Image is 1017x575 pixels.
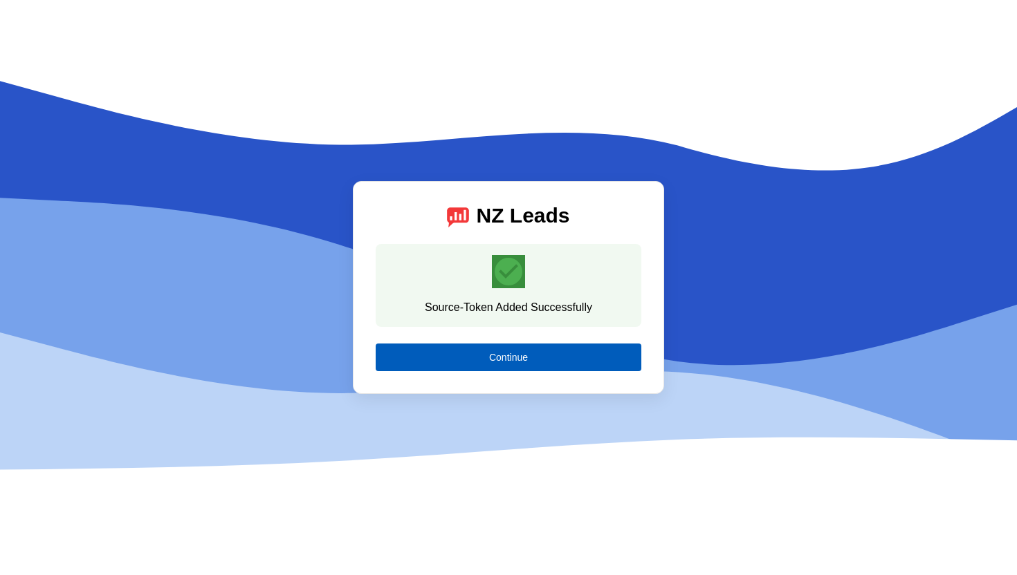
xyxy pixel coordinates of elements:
img: logo [447,204,469,227]
div: Source-Token Added Successfully [425,299,592,316]
mat-icon: check_circle [492,255,525,288]
div: NZ Leads [476,204,569,228]
span: Continue [489,352,528,363]
button: Continue [376,343,641,371]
